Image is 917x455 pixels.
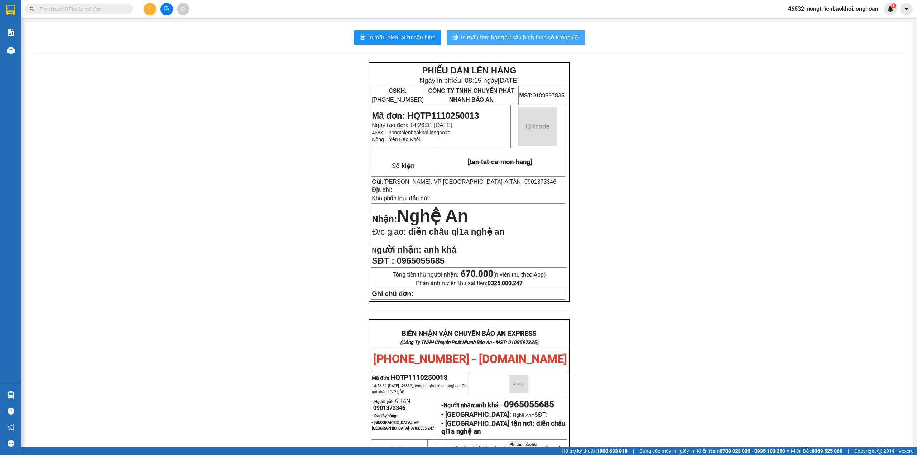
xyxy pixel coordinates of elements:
span: aim [181,6,186,11]
span: | [848,447,849,455]
span: [PERSON_NAME]: VP [GEOGRAPHIC_DATA] [384,179,503,185]
span: [PHONE_NUMBER] [372,88,423,103]
strong: SL [434,446,439,450]
strong: 0325.000.247 [488,280,523,287]
span: [PHONE_NUMBER] - [DOMAIN_NAME] [373,352,567,366]
span: 46832_nongthienbaokhoi.longhoan [372,130,450,135]
strong: - [441,401,499,409]
strong: - Người gửi: [372,399,393,404]
span: gười nhận: [377,245,422,254]
strong: BIÊN NHẬN VẬN CHUYỂN BẢO AN EXPRESS [402,330,536,337]
img: warehouse-icon [7,391,15,399]
img: qr-code [518,107,557,146]
button: caret-down [900,3,913,15]
span: 1 [892,3,895,8]
strong: Gửi: [372,179,383,185]
span: [DATE] [498,77,519,84]
strong: Tổng cước [543,446,562,450]
span: Tổng tiền thu người nhận: [393,271,546,278]
span: Nghệ An [513,412,531,418]
span: Mã đơn: HQTP1110250013 [372,111,479,120]
img: logo-vxr [6,5,15,15]
span: In mẫu tem hàng tự cấu hình theo số lượng (7) [461,33,579,42]
strong: Địa chỉ: [372,187,392,193]
span: diễn châu ql1a nghệ an [408,227,505,236]
span: Miền Bắc [791,447,842,455]
span: notification [8,424,14,431]
span: 14:26:31 [DATE] - [372,384,467,394]
span: Kho phân loại đầu gửi: [372,195,430,201]
span: Nông Thiên Bảo Khôi [372,136,420,142]
span: [ten-tat-ca-mon-hang] [468,158,532,166]
span: HQTP1110250013 [391,374,448,382]
span: printer [452,34,458,41]
span: (n.viên thu theo App) [461,271,546,278]
strong: CSKH: [389,88,407,94]
strong: - D/c lấy hàng: [372,413,397,418]
span: A TÂN - [504,179,556,185]
strong: MST: [519,92,532,99]
strong: diễn châu ql1a nghệ an [441,420,565,435]
strong: - [GEOGRAPHIC_DATA] tận nơi: [441,420,534,427]
span: Nhận: [372,214,397,224]
span: printer [360,34,365,41]
strong: Ghi chú đơn: [372,290,413,297]
strong: SĐT : [372,256,394,265]
span: - [GEOGRAPHIC_DATA]: [441,411,511,418]
img: warehouse-icon [7,47,15,54]
span: file-add [164,6,169,11]
img: icon-new-feature [887,6,894,12]
span: question-circle [8,408,14,415]
button: printerIn mẫu tem hàng tự cấu hình theo số lượng (7) [447,30,585,45]
strong: 0708 023 035 - 0935 103 250 [720,448,785,454]
strong: 0369 525 060 [812,448,842,454]
strong: (Công Ty TNHH Chuyển Phát Nhanh Bảo An - MST: 0109597835) [400,340,538,345]
span: - [499,402,504,409]
span: 0901373346 [524,179,556,185]
button: file-add [160,3,173,15]
span: anh khá [475,401,499,409]
span: Cung cấp máy in - giấy in: [639,447,695,455]
span: 0965055685 [397,256,445,265]
span: 46832_nongthienbaokhoi.longhoan [372,384,467,394]
span: In mẫu biên lai tự cấu hình [368,33,436,42]
span: - [503,179,556,185]
span: A TÂN - [372,398,410,411]
span: plus [148,6,153,11]
strong: 1900 633 818 [597,448,628,454]
span: SĐT: [534,411,547,418]
span: Người nhận: [443,402,499,409]
strong: Nhận/giao tận nơi [473,446,506,450]
span: 0965055685 [504,399,554,409]
span: | [633,447,634,455]
strong: 670.000 [461,269,493,279]
img: qr-code [509,375,528,393]
strong: Phí thu hộ/phụ thu [509,442,537,454]
sup: 1 [891,3,896,8]
span: caret-down [903,6,910,12]
span: Ngày in phiếu: 08:15 ngày [419,77,519,84]
span: 0901373346 [373,404,405,411]
span: 46832_nongthienbaokhoi.longhoan [782,4,884,13]
span: - [GEOGRAPHIC_DATA]: VP [GEOGRAPHIC_DATA]- [372,420,434,431]
button: printerIn mẫu biên lai tự cấu hình [354,30,441,45]
strong: N [372,246,421,254]
span: 0703.555.247 [411,426,434,431]
span: message [8,440,14,447]
span: Đ/c giao: [372,227,408,236]
img: solution-icon [7,29,15,36]
span: search [30,6,35,11]
span: ⚪️ [787,450,789,452]
input: Tìm tên, số ĐT hoặc mã đơn [39,5,124,13]
span: 0109597835 [519,92,564,99]
button: aim [177,3,189,15]
span: copyright [877,449,882,454]
span: - [532,411,534,418]
span: anh khá [424,245,456,254]
span: Miền Nam [697,447,785,455]
span: Nghệ An [397,206,468,225]
span: Phản ánh n.viên thu sai tiền: [416,280,523,287]
span: CÔNG TY TNHH CHUYỂN PHÁT NHANH BẢO AN [428,88,514,103]
span: Mã đơn: [372,375,448,381]
strong: Cước gửi [450,446,467,450]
